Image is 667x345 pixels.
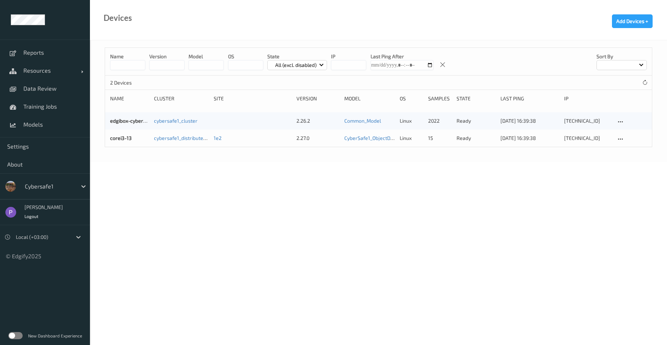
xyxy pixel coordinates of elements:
[564,117,611,124] div: [TECHNICAL_ID]
[371,53,434,60] p: Last Ping After
[296,95,339,102] div: version
[110,135,132,141] a: corei3-13
[564,95,611,102] div: ip
[428,135,452,142] div: 15
[214,95,291,102] div: Site
[189,53,224,60] p: model
[296,117,339,124] div: 2.26.2
[428,117,452,124] div: 2022
[457,135,495,142] p: ready
[400,117,423,124] p: linux
[500,117,559,124] div: [DATE] 16:39:38
[344,95,395,102] div: Model
[428,95,452,102] div: Samples
[400,95,423,102] div: OS
[564,135,611,142] div: [TECHNICAL_ID]
[110,95,149,102] div: Name
[110,79,164,86] p: 2 Devices
[154,135,224,141] a: cybersafe1_distributed_cluster
[214,135,222,141] a: 1e2
[110,118,155,124] a: edgibox-cybersafe1
[104,14,132,22] div: Devices
[457,95,495,102] div: State
[154,95,208,102] div: Cluster
[110,53,145,60] p: Name
[149,53,185,60] p: version
[154,118,198,124] a: cybersafe1_cluster
[331,53,366,60] p: IP
[344,135,409,141] a: CyberSafe1_ObjectDetection
[596,53,647,60] p: Sort by
[400,135,423,142] p: linux
[612,14,653,28] button: Add Devices +
[344,118,381,124] a: Common_Model
[273,62,319,69] p: All (excl. disabled)
[500,135,559,142] div: [DATE] 16:39:38
[457,117,495,124] p: ready
[228,53,263,60] p: OS
[296,135,339,142] div: 2.27.0
[500,95,559,102] div: Last Ping
[267,53,327,60] p: State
